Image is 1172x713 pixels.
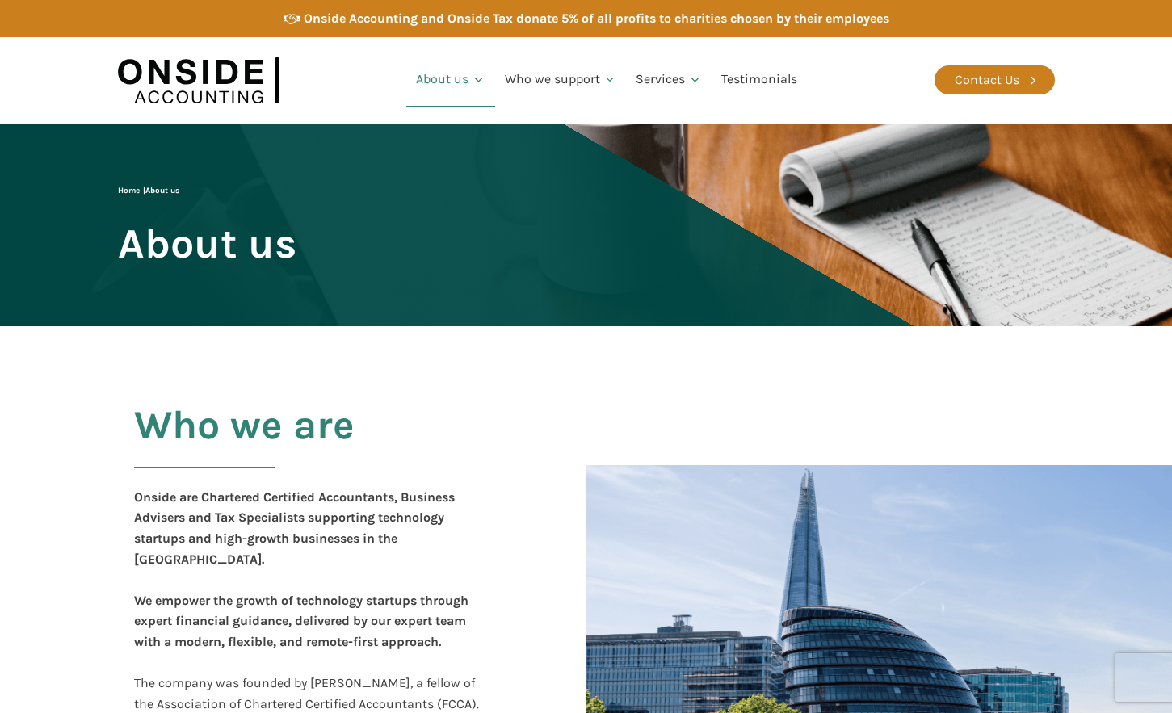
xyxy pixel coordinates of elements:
[118,186,140,195] a: Home
[145,186,179,195] span: About us
[118,49,279,111] img: Onside Accounting
[495,52,627,107] a: Who we support
[134,489,455,567] b: Onside are Chartered Certified Accountants, Business Advisers and Tax Specialists supporting tech...
[955,69,1019,90] div: Contact Us
[134,613,466,649] b: , delivered by our expert team with a modern, flexible, and remote-first approach.
[406,52,495,107] a: About us
[304,8,889,29] div: Onside Accounting and Onside Tax donate 5% of all profits to charities chosen by their employees
[118,221,296,266] span: About us
[118,186,179,195] span: |
[134,403,355,487] h2: Who we are
[134,593,468,629] b: We empower the growth of technology startups through expert financial guidance
[626,52,712,107] a: Services
[712,52,807,107] a: Testimonials
[935,65,1055,94] a: Contact Us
